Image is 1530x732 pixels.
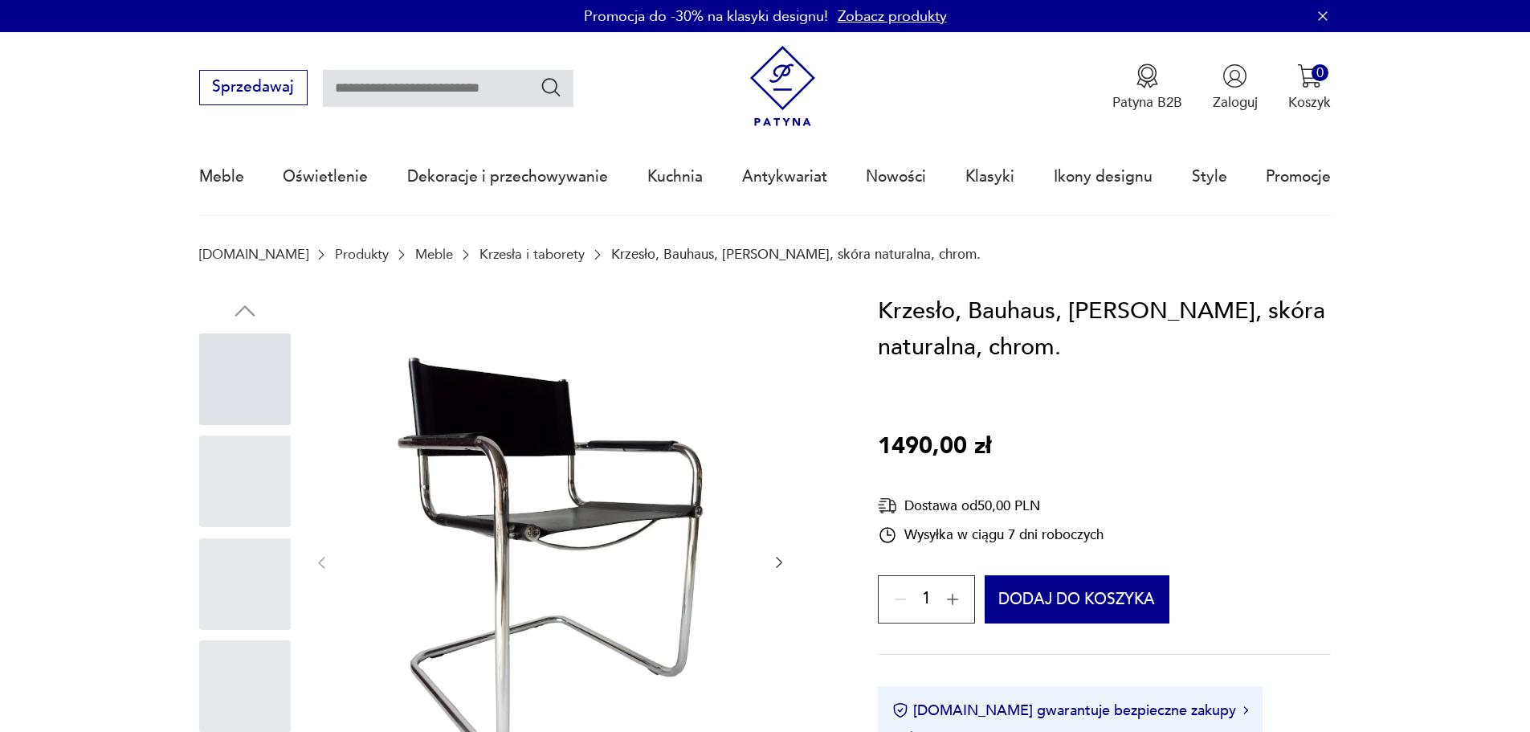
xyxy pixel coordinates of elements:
[1213,93,1258,112] p: Zaloguj
[1112,63,1182,112] a: Ikona medaluPatyna B2B
[1288,93,1331,112] p: Koszyk
[878,496,897,516] img: Ikona dostawy
[1054,140,1153,214] a: Ikony designu
[878,525,1104,545] div: Wysyłka w ciągu 7 dni roboczych
[838,6,947,27] a: Zobacz produkty
[922,593,931,606] span: 1
[1243,706,1248,714] img: Ikona strzałki w prawo
[199,140,244,214] a: Meble
[199,82,308,95] a: Sprzedawaj
[878,496,1104,516] div: Dostawa od 50,00 PLN
[742,46,823,127] img: Patyna - sklep z meblami i dekoracjami vintage
[1222,63,1247,88] img: Ikonka użytkownika
[584,6,828,27] p: Promocja do -30% na klasyki designu!
[1288,63,1331,112] button: 0Koszyk
[878,293,1331,366] h1: Krzesło, Bauhaus, [PERSON_NAME], skóra naturalna, chrom.
[866,140,926,214] a: Nowości
[1192,140,1227,214] a: Style
[199,70,308,105] button: Sprzedawaj
[611,247,981,262] p: Krzesło, Bauhaus, [PERSON_NAME], skóra naturalna, chrom.
[878,428,991,465] p: 1490,00 zł
[742,140,827,214] a: Antykwariat
[1297,63,1322,88] img: Ikona koszyka
[199,247,308,262] a: [DOMAIN_NAME]
[1213,63,1258,112] button: Zaloguj
[479,247,585,262] a: Krzesła i taborety
[540,76,563,99] button: Szukaj
[965,140,1014,214] a: Klasyki
[1266,140,1331,214] a: Promocje
[407,140,608,214] a: Dekoracje i przechowywanie
[985,575,1170,624] button: Dodaj do koszyka
[283,140,368,214] a: Oświetlenie
[647,140,703,214] a: Kuchnia
[415,247,453,262] a: Meble
[1135,63,1160,88] img: Ikona medalu
[1112,63,1182,112] button: Patyna B2B
[335,247,389,262] a: Produkty
[892,701,1248,721] button: [DOMAIN_NAME] gwarantuje bezpieczne zakupy
[892,702,908,718] img: Ikona certyfikatu
[1112,93,1182,112] p: Patyna B2B
[1312,64,1328,81] div: 0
